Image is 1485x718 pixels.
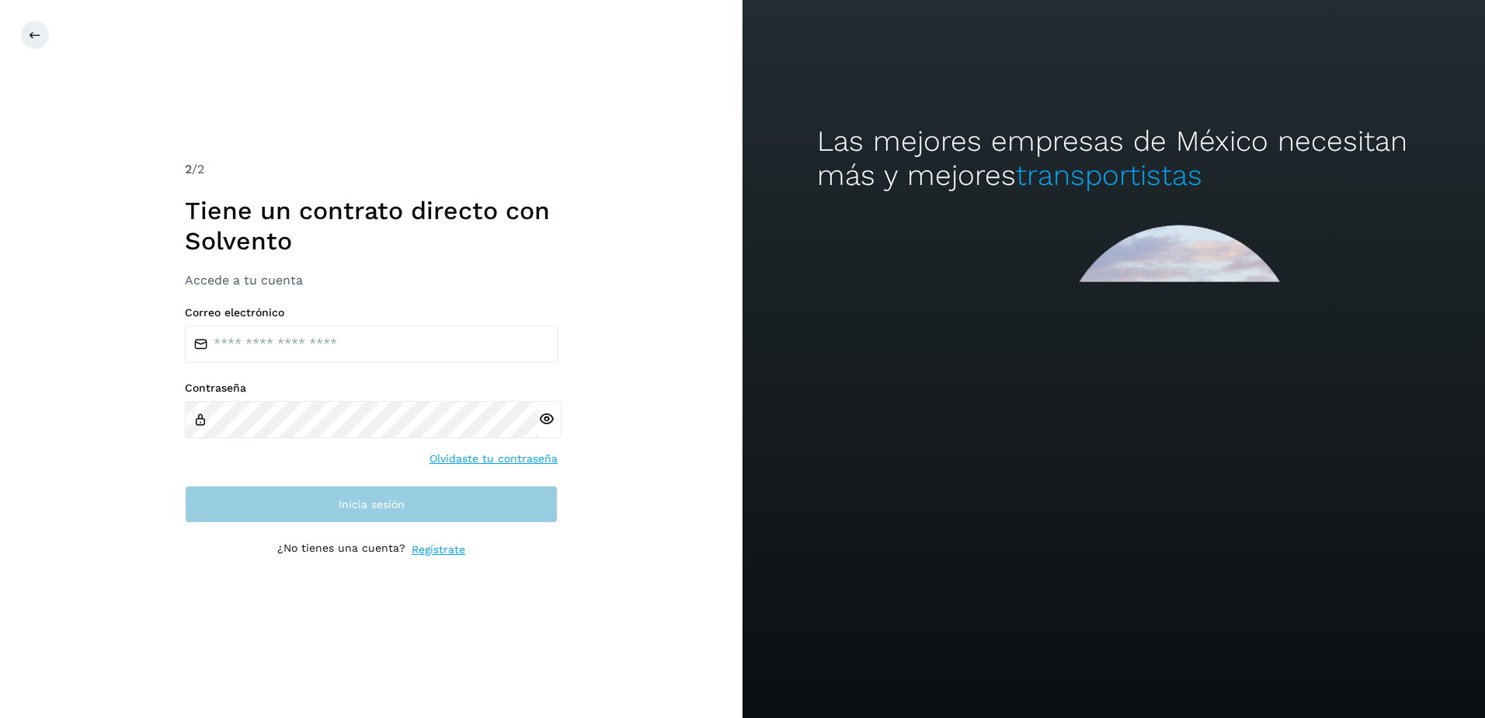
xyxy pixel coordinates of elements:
label: Correo electrónico [185,306,558,319]
span: Inicia sesión [339,499,405,510]
h3: Accede a tu cuenta [185,273,558,288]
span: transportistas [1016,159,1202,192]
span: 2 [185,162,192,176]
label: Contraseña [185,382,558,395]
button: Inicia sesión [185,486,558,523]
h2: Las mejores empresas de México necesitan más y mejores [817,124,1411,193]
h1: Tiene un contrato directo con Solvento [185,196,558,256]
a: Olvidaste tu contraseña [430,451,558,467]
p: ¿No tienes una cuenta? [277,542,405,558]
a: Regístrate [412,542,465,558]
div: /2 [185,160,558,179]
